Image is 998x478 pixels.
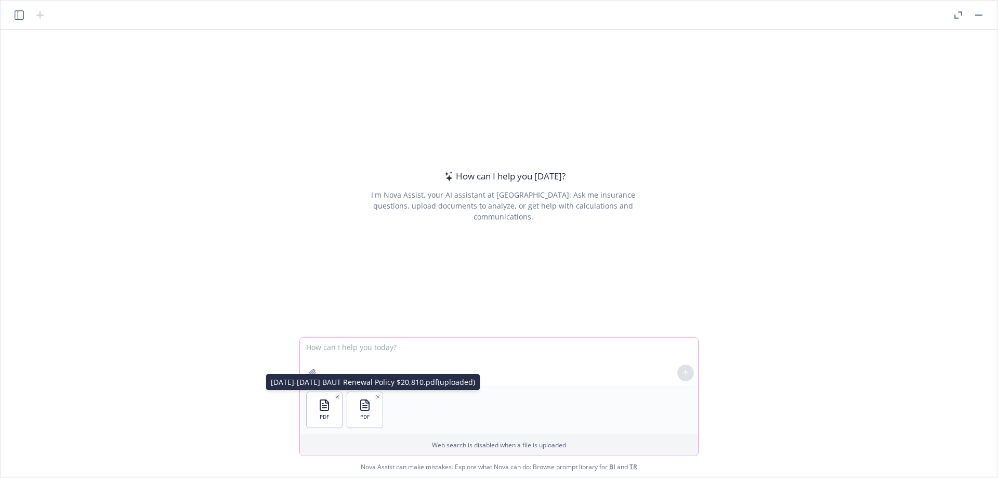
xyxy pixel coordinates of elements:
div: I'm Nova Assist, your AI assistant at [GEOGRAPHIC_DATA]. Ask me insurance questions, upload docum... [357,189,649,222]
span: Nova Assist can make mistakes. Explore what Nova can do: Browse prompt library for and [361,456,637,477]
div: How can I help you [DATE]? [441,170,566,183]
p: Web search is disabled when a file is uploaded [306,441,692,449]
span: PDF [360,414,370,420]
a: TR [629,462,637,471]
a: BI [609,462,615,471]
span: PDF [320,414,329,420]
button: PDF [347,392,383,428]
button: PDF [307,392,342,428]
